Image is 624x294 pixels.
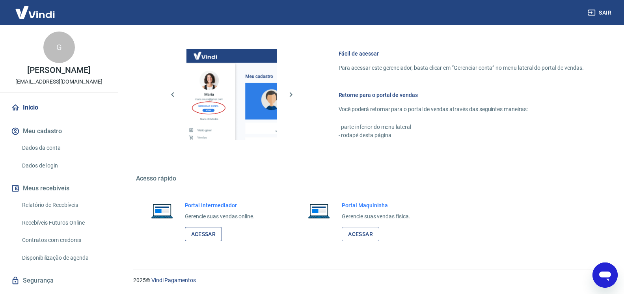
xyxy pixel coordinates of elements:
[302,201,335,220] img: Imagem de um notebook aberto
[186,49,277,140] img: Imagem da dashboard mostrando o botão de gerenciar conta na sidebar no lado esquerdo
[136,175,603,182] h5: Acesso rápido
[339,64,584,72] p: Para acessar este gerenciador, basta clicar em “Gerenciar conta” no menu lateral do portal de ven...
[342,227,379,242] a: Acessar
[9,99,108,116] a: Início
[339,91,584,99] h6: Retorne para o portal de vendas
[19,140,108,156] a: Dados da conta
[185,201,255,209] h6: Portal Intermediador
[339,131,584,140] p: - rodapé desta página
[9,0,61,24] img: Vindi
[15,78,102,86] p: [EMAIL_ADDRESS][DOMAIN_NAME]
[27,66,90,74] p: [PERSON_NAME]
[339,105,584,114] p: Você poderá retornar para o portal de vendas através das seguintes maneiras:
[19,215,108,231] a: Recebíveis Futuros Online
[151,277,196,283] a: Vindi Pagamentos
[19,250,108,266] a: Disponibilização de agenda
[19,197,108,213] a: Relatório de Recebíveis
[9,123,108,140] button: Meu cadastro
[339,123,584,131] p: - parte inferior do menu lateral
[592,262,618,288] iframe: Botão para abrir a janela de mensagens
[145,201,179,220] img: Imagem de um notebook aberto
[339,50,584,58] h6: Fácil de acessar
[9,180,108,197] button: Meus recebíveis
[342,212,410,221] p: Gerencie suas vendas física.
[19,158,108,174] a: Dados de login
[185,212,255,221] p: Gerencie suas vendas online.
[342,201,410,209] h6: Portal Maquininha
[9,272,108,289] a: Segurança
[43,32,75,63] div: G
[185,227,222,242] a: Acessar
[133,276,605,285] p: 2025 ©
[19,232,108,248] a: Contratos com credores
[586,6,615,20] button: Sair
